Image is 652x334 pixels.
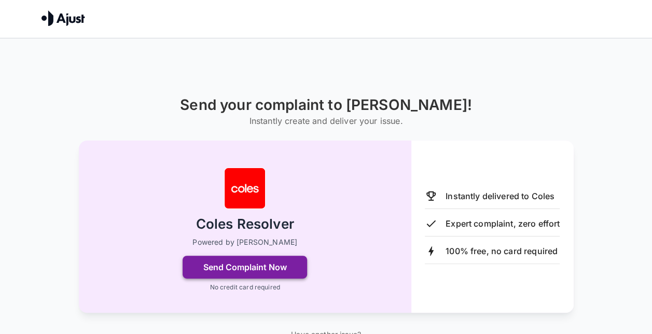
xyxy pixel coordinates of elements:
[192,237,297,247] p: Powered by [PERSON_NAME]
[180,114,472,128] h6: Instantly create and deliver your issue.
[210,283,280,292] p: No credit card required
[224,168,266,209] img: Coles
[446,190,554,202] p: Instantly delivered to Coles
[183,256,307,279] button: Send Complaint Now
[196,215,294,233] h2: Coles Resolver
[446,245,558,257] p: 100% free, no card required
[41,10,85,26] img: Ajust
[180,96,472,114] h1: Send your complaint to [PERSON_NAME]!
[446,217,560,230] p: Expert complaint, zero effort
